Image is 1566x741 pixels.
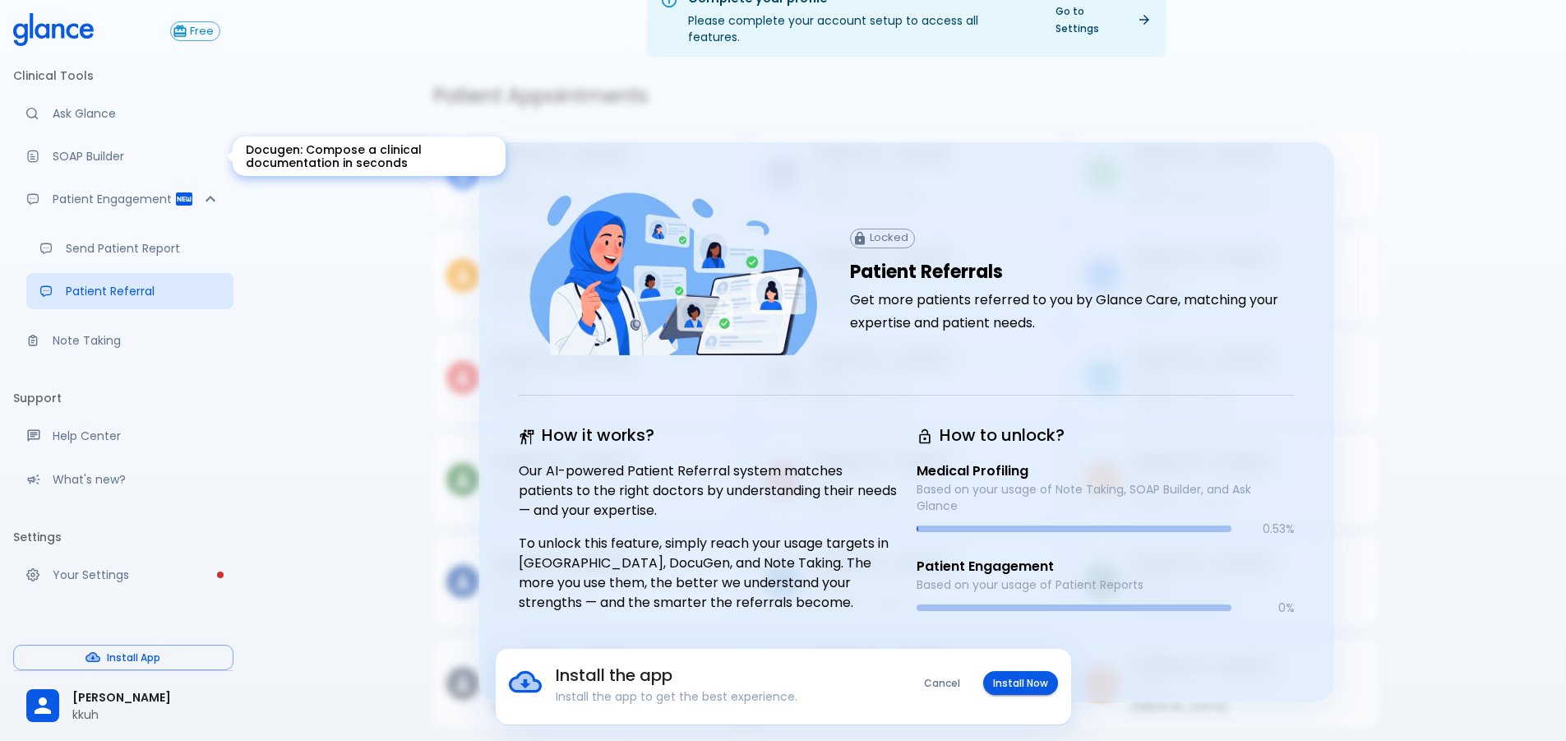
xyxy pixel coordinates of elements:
a: Get help from our support team [13,418,233,454]
div: Patient Reports & Referrals [13,181,233,217]
p: Your Settings [53,567,220,583]
div: Recent updates and feature releases [13,461,233,498]
button: Install Now [983,671,1058,695]
h6: Install the app [556,662,871,688]
p: Patient Referral [66,283,220,299]
h6: Get more patients referred to you by Glance Care, matching your expertise and patient needs. [850,289,1295,335]
button: Free [170,21,220,41]
a: Advanced note-taking [13,322,233,359]
button: Install App [13,645,233,670]
div: Docugen: Compose a clinical documentation in seconds [233,137,506,176]
p: Patient Engagement [53,191,174,207]
span: Locked [864,232,914,244]
p: kkuh [72,706,220,723]
li: Support [13,378,233,418]
p: Install the app to get the best experience. [556,688,871,705]
h6: How it works? [519,422,897,448]
p: Our AI-powered Patient Referral system matches patients to the right doctors by understanding the... [519,461,897,521]
span: [PERSON_NAME] [72,689,220,706]
a: Moramiz: Find ICD10AM codes instantly [13,95,233,132]
a: Receive patient referrals [26,273,233,309]
p: Patient Engagement [917,557,1295,577]
h1: Patient Referrals [850,262,1295,283]
p: 0 % [1231,600,1295,616]
div: [PERSON_NAME]kkuh [13,678,233,734]
p: 0.53 % [1231,521,1295,537]
p: Send Patient Report [66,240,220,257]
p: Note Taking [53,332,220,349]
p: To unlock this feature, simply reach your usage targets in [GEOGRAPHIC_DATA], DocuGen, and Note T... [519,534,897,613]
h5: Patient Appointments [433,83,1380,109]
a: Docugen: Compose a clinical documentation in seconds [13,138,233,174]
li: Settings [13,517,233,557]
p: Help Center [53,428,220,444]
p: Ask Glance [53,105,220,122]
li: Clinical Tools [13,56,233,95]
a: Please complete account setup [13,557,233,593]
p: Based on your usage of Patient Reports [917,577,1295,593]
a: Click to view or change your subscription [170,21,233,41]
p: SOAP Builder [53,148,220,164]
p: Medical Profiling [917,461,1295,481]
p: What's new? [53,471,220,488]
h6: How to unlock? [917,422,1295,448]
span: Free [184,25,219,38]
button: Cancel [914,671,970,695]
p: Based on your usage of Note Taking, SOAP Builder, and Ask Glance [917,481,1295,514]
a: Send a patient summary [26,230,233,266]
img: doctor-pt-referral-C5hiRdcq.png [519,182,830,369]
